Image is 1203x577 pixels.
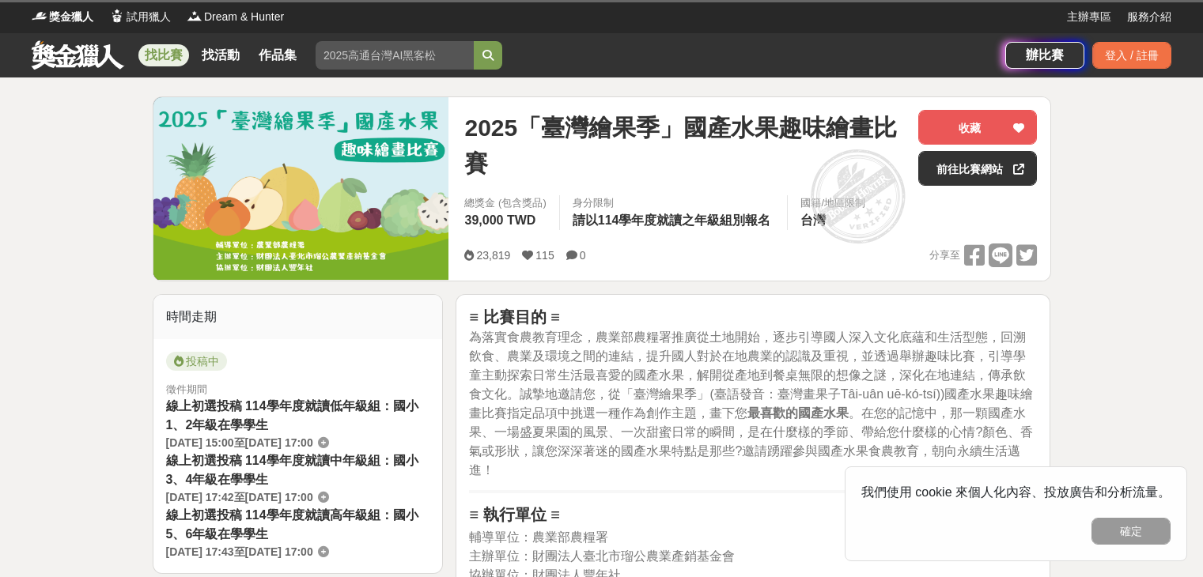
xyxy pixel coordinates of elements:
[918,110,1037,145] button: 收藏
[187,9,284,25] a: LogoDream & Hunter
[166,383,207,395] span: 徵件期間
[1005,42,1084,69] a: 辦比賽
[469,330,1033,477] span: 為落實食農教育理念，農業部農糧署推廣從土地開始，逐步引導國人深入文化底蘊和生活型態，回溯飲食、農業及環境之間的連結，提升國人對於在地農業的認識及重視，並透過舉辦趣味比賽，引導學童主動探索日常生活...
[138,44,189,66] a: 找比賽
[245,545,313,558] span: [DATE] 17:00
[166,545,234,558] span: [DATE] 17:43
[800,213,826,227] span: 台灣
[234,436,245,449] span: 至
[166,399,418,432] span: 線上初選投稿 114學年度就讀低年級組：國小1、2年級在學學生
[316,41,474,70] input: 2025高通台灣AI黑客松
[573,195,775,211] div: 身分限制
[166,491,234,503] span: [DATE] 17:42
[49,9,93,25] span: 獎金獵人
[918,151,1037,186] a: 前往比賽網站
[109,9,171,25] a: Logo試用獵人
[109,8,125,24] img: Logo
[469,506,559,523] strong: ≡ 執行單位 ≡
[245,491,313,503] span: [DATE] 17:00
[1067,9,1111,25] a: 主辦專區
[929,243,960,267] span: 分享至
[535,249,554,262] span: 115
[234,545,245,558] span: 至
[469,308,559,326] strong: ≡ 比賽目的 ≡
[573,213,771,227] span: 請以114學年度就讀之年級組別報名
[127,9,171,25] span: 試用獵人
[166,454,418,486] span: 線上初選投稿 114學年度就讀中年級組：國小3、4年級在學學生
[1092,42,1171,69] div: 登入 / 註冊
[1127,9,1171,25] a: 服務介紹
[245,436,313,449] span: [DATE] 17:00
[1091,518,1171,545] button: 確定
[464,110,906,181] span: 2025「臺灣繪果季」國產水果趣味繪畫比賽
[234,491,245,503] span: 至
[153,97,449,280] img: Cover Image
[32,8,47,24] img: Logo
[580,249,586,262] span: 0
[252,44,303,66] a: 作品集
[187,8,202,24] img: Logo
[166,508,418,541] span: 線上初選投稿 114學年度就讀高年級組：國小5、6年級在學學生
[32,9,93,25] a: Logo獎金獵人
[469,530,608,544] span: 輔導單位：農業部農糧署
[800,195,865,211] div: 國籍/地區限制
[204,9,284,25] span: Dream & Hunter
[469,549,735,563] span: 主辦單位：財團法人臺北市瑠公農業產銷基金會
[464,195,546,211] span: 總獎金 (包含獎品)
[153,295,443,339] div: 時間走期
[464,213,535,227] span: 39,000 TWD
[166,436,234,449] span: [DATE] 15:00
[166,352,227,371] span: 投稿中
[476,249,510,262] span: 23,819
[195,44,246,66] a: 找活動
[861,485,1171,499] span: 我們使用 cookie 來個人化內容、投放廣告和分析流量。
[747,406,849,420] strong: 最喜歡的國產水果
